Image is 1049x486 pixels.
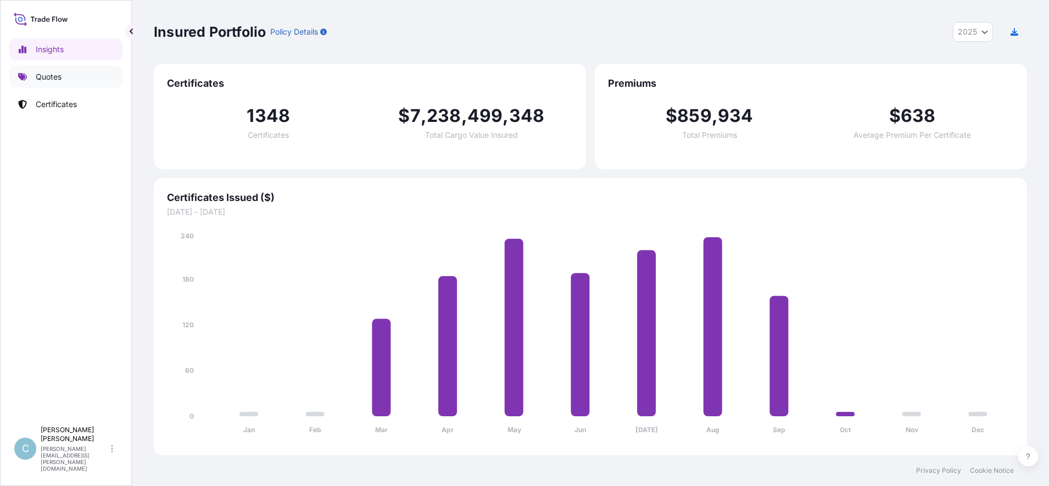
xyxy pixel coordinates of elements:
a: Certificates [9,93,122,115]
span: , [503,107,509,125]
tspan: Aug [706,426,719,434]
p: [PERSON_NAME][EMAIL_ADDRESS][PERSON_NAME][DOMAIN_NAME] [41,445,109,472]
span: Average Premium Per Certificate [853,131,971,139]
tspan: Jan [243,426,255,434]
tspan: Mar [375,426,388,434]
tspan: 0 [189,412,194,420]
p: Certificates [36,99,77,110]
tspan: May [507,426,522,434]
span: 2025 [958,26,977,37]
a: Quotes [9,66,122,88]
a: Cookie Notice [970,466,1014,475]
tspan: Feb [309,426,321,434]
tspan: Apr [442,426,454,434]
span: 638 [901,107,936,125]
span: Certificates [248,131,289,139]
span: 348 [509,107,545,125]
tspan: Jun [574,426,586,434]
tspan: 180 [182,275,194,283]
span: Premiums [608,77,1014,90]
span: 7 [410,107,421,125]
tspan: Dec [972,426,984,434]
span: $ [398,107,410,125]
p: Policy Details [270,26,318,37]
tspan: 120 [182,321,194,329]
span: , [712,107,718,125]
tspan: Sep [773,426,785,434]
tspan: Oct [840,426,851,434]
span: Certificates Issued ($) [167,191,1014,204]
span: 499 [467,107,503,125]
span: 238 [427,107,461,125]
tspan: [DATE] [635,426,658,434]
tspan: 60 [185,366,194,375]
span: 859 [677,107,712,125]
span: Total Premiums [682,131,737,139]
span: , [461,107,467,125]
tspan: 240 [181,232,194,240]
span: 934 [718,107,754,125]
p: Insured Portfolio [154,23,266,41]
span: , [421,107,427,125]
span: C [22,443,29,454]
a: Privacy Policy [916,466,961,475]
p: Insights [36,44,64,55]
span: 1348 [247,107,290,125]
span: Total Cargo Value Insured [425,131,518,139]
a: Insights [9,38,122,60]
span: $ [666,107,677,125]
span: Certificates [167,77,573,90]
span: $ [889,107,901,125]
tspan: Nov [906,426,919,434]
button: Year Selector [953,22,993,42]
p: Quotes [36,71,62,82]
span: [DATE] - [DATE] [167,206,1014,217]
p: [PERSON_NAME] [PERSON_NAME] [41,426,109,443]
